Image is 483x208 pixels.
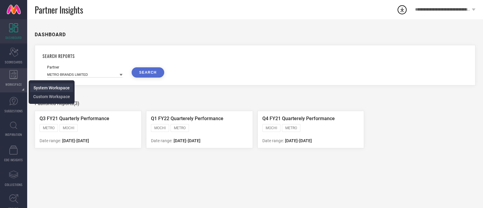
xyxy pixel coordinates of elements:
[5,182,23,187] span: COLLECTIONS
[174,138,200,143] span: [DATE] - [DATE]
[35,32,66,37] h1: DASHBOARD
[40,116,109,121] span: Q3 FY21 Quarterly Performance
[154,126,166,130] span: MOCHI
[5,82,22,87] span: WORKSPACE
[34,85,70,90] span: System Workspace
[35,101,475,106] div: Published Reports (3)
[132,67,164,78] button: SEARCH
[5,132,22,137] span: INSPIRATION
[5,109,23,113] span: SUGGESTIONS
[397,4,408,15] div: Open download list
[4,158,23,162] span: CDC INSIGHTS
[43,53,468,59] h1: SEARCH REPORTS
[285,126,297,130] span: METRO
[40,138,61,143] span: Date range:
[151,116,223,121] span: Q1 FY22 Quarterely Performance
[151,138,172,143] span: Date range:
[262,116,335,121] span: Q4 FY21 Quarterely Performance
[5,35,22,40] span: DASHBOARD
[285,138,312,143] span: [DATE] - [DATE]
[5,60,23,64] span: SCORECARDS
[262,138,284,143] span: Date range:
[33,94,70,99] a: Custom Workspace
[35,4,83,16] span: Partner Insights
[266,126,277,130] span: MOCHI
[47,65,123,69] div: Partner
[63,126,74,130] span: MOCHI
[43,126,55,130] span: METRO
[62,138,89,143] span: [DATE] - [DATE]
[34,85,70,91] a: System Workspace
[174,126,186,130] span: METRO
